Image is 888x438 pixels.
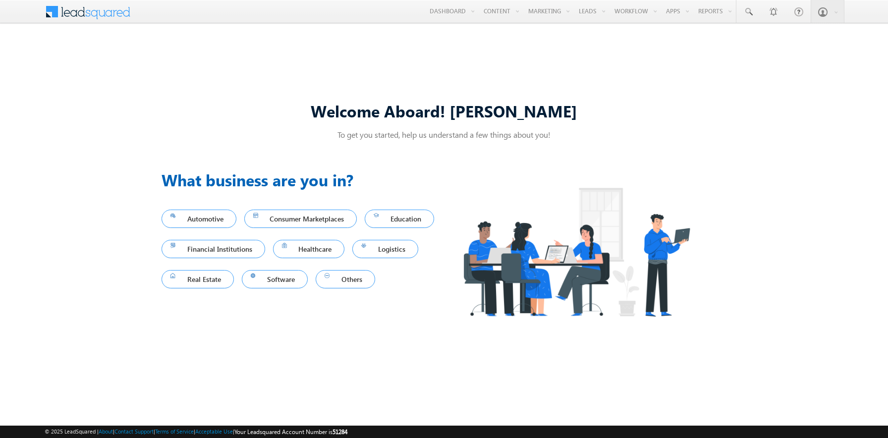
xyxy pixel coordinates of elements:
[444,168,709,336] img: Industry.png
[282,242,336,256] span: Healthcare
[170,273,225,286] span: Real Estate
[162,168,444,192] h3: What business are you in?
[361,242,409,256] span: Logistics
[170,212,227,225] span: Automotive
[253,212,348,225] span: Consumer Marketplaces
[374,212,425,225] span: Education
[162,100,726,121] div: Welcome Aboard! [PERSON_NAME]
[155,428,194,435] a: Terms of Service
[99,428,113,435] a: About
[162,129,726,140] p: To get you started, help us understand a few things about you!
[114,428,154,435] a: Contact Support
[251,273,299,286] span: Software
[234,428,347,436] span: Your Leadsquared Account Number is
[45,427,347,437] span: © 2025 LeadSquared | | | | |
[170,242,256,256] span: Financial Institutions
[325,273,366,286] span: Others
[195,428,233,435] a: Acceptable Use
[333,428,347,436] span: 51284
